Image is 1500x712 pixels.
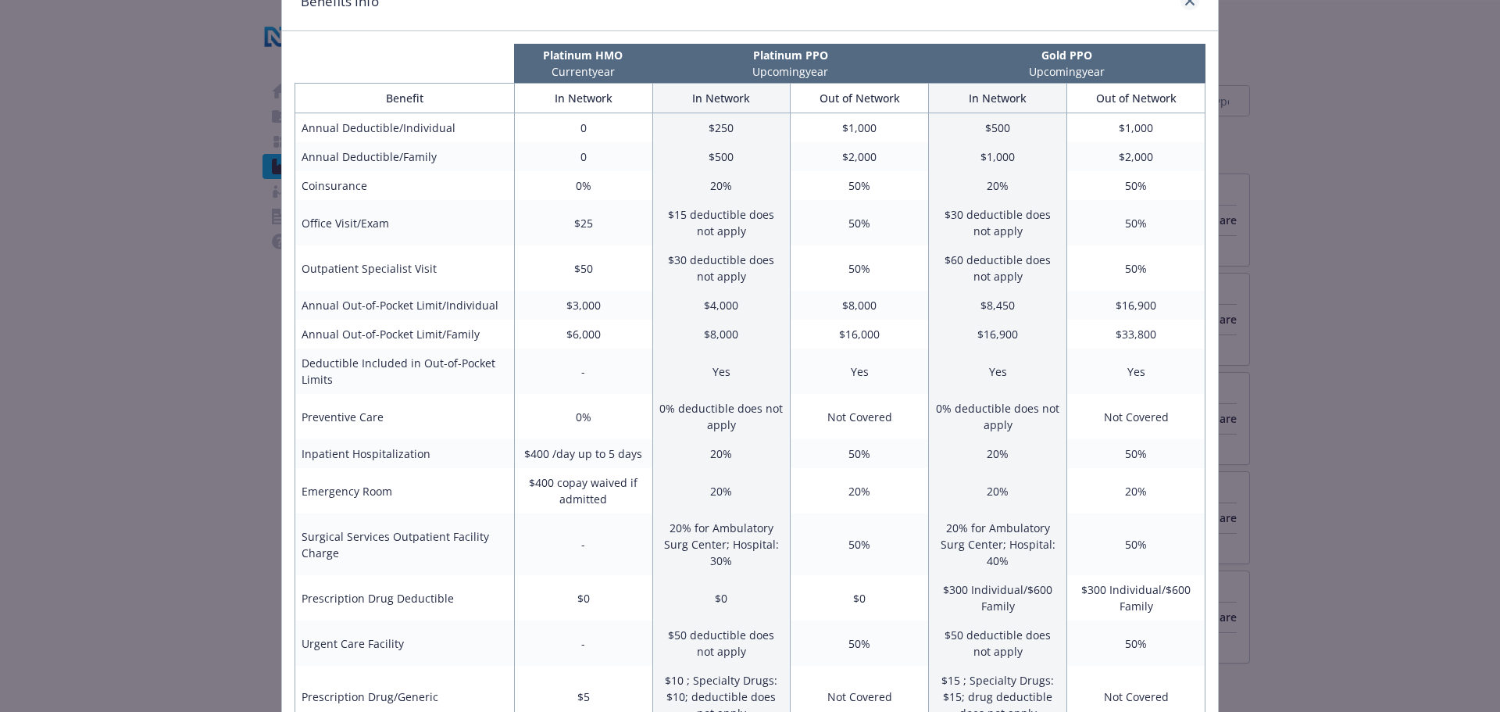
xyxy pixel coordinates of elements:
[295,113,515,143] td: Annual Deductible/Individual
[1067,142,1205,171] td: $2,000
[1067,349,1205,394] td: Yes
[295,439,515,468] td: Inpatient Hospitalization
[514,575,652,621] td: $0
[295,513,515,575] td: Surgical Services Outpatient Facility Charge
[929,575,1067,621] td: $300 Individual/$600 Family
[791,84,929,113] th: Out of Network
[514,291,652,320] td: $3,000
[655,63,926,80] p: Upcoming year
[655,47,926,63] p: Platinum PPO
[652,349,791,394] td: Yes
[929,349,1067,394] td: Yes
[295,621,515,666] td: Urgent Care Facility
[652,113,791,143] td: $250
[514,245,652,291] td: $50
[1067,84,1205,113] th: Out of Network
[1067,468,1205,513] td: 20%
[929,171,1067,200] td: 20%
[514,200,652,245] td: $25
[514,394,652,439] td: 0%
[514,113,652,143] td: 0
[652,513,791,575] td: 20% for Ambulatory Surg Center; Hospital: 30%
[791,621,929,666] td: 50%
[514,320,652,349] td: $6,000
[295,44,514,83] th: intentionally left blank
[791,245,929,291] td: 50%
[652,320,791,349] td: $8,000
[1067,575,1205,621] td: $300 Individual/$600 Family
[652,439,791,468] td: 20%
[652,468,791,513] td: 20%
[791,468,929,513] td: 20%
[517,63,649,80] p: Current year
[652,84,791,113] th: In Network
[652,200,791,245] td: $15 deductible does not apply
[929,113,1067,143] td: $500
[929,621,1067,666] td: $50 deductible does not apply
[295,84,515,113] th: Benefit
[929,84,1067,113] th: In Network
[295,171,515,200] td: Coinsurance
[514,84,652,113] th: In Network
[929,320,1067,349] td: $16,900
[652,245,791,291] td: $30 deductible does not apply
[791,142,929,171] td: $2,000
[295,142,515,171] td: Annual Deductible/Family
[295,575,515,621] td: Prescription Drug Deductible
[791,113,929,143] td: $1,000
[932,63,1202,80] p: Upcoming year
[514,349,652,394] td: -
[929,200,1067,245] td: $30 deductible does not apply
[1067,513,1205,575] td: 50%
[929,394,1067,439] td: 0% deductible does not apply
[929,439,1067,468] td: 20%
[929,142,1067,171] td: $1,000
[1067,171,1205,200] td: 50%
[791,513,929,575] td: 50%
[1067,320,1205,349] td: $33,800
[791,200,929,245] td: 50%
[514,171,652,200] td: 0%
[514,468,652,513] td: $400 copay waived if admitted
[791,171,929,200] td: 50%
[295,245,515,291] td: Outpatient Specialist Visit
[791,349,929,394] td: Yes
[929,468,1067,513] td: 20%
[929,291,1067,320] td: $8,450
[295,394,515,439] td: Preventive Care
[1067,439,1205,468] td: 50%
[652,171,791,200] td: 20%
[791,320,929,349] td: $16,000
[295,349,515,394] td: Deductible Included in Out-of-Pocket Limits
[1067,291,1205,320] td: $16,900
[791,439,929,468] td: 50%
[1067,245,1205,291] td: 50%
[1067,621,1205,666] td: 50%
[514,513,652,575] td: -
[1067,113,1205,143] td: $1,000
[514,142,652,171] td: 0
[929,513,1067,575] td: 20% for Ambulatory Surg Center; Hospital: 40%
[295,200,515,245] td: Office Visit/Exam
[295,320,515,349] td: Annual Out-of-Pocket Limit/Family
[514,439,652,468] td: $400 /day up to 5 days
[652,621,791,666] td: $50 deductible does not apply
[652,394,791,439] td: 0% deductible does not apply
[791,394,929,439] td: Not Covered
[1067,200,1205,245] td: 50%
[295,291,515,320] td: Annual Out-of-Pocket Limit/Individual
[1067,394,1205,439] td: Not Covered
[652,291,791,320] td: $4,000
[295,468,515,513] td: Emergency Room
[517,47,649,63] p: Platinum HMO
[791,291,929,320] td: $8,000
[514,621,652,666] td: -
[791,575,929,621] td: $0
[932,47,1202,63] p: Gold PPO
[652,142,791,171] td: $500
[652,575,791,621] td: $0
[929,245,1067,291] td: $60 deductible does not apply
